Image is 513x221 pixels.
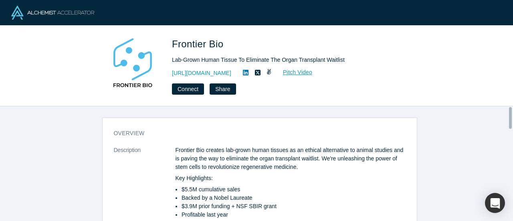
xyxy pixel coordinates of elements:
[172,69,231,77] a: [URL][DOMAIN_NAME]
[105,37,161,93] img: Frontier Bio's Logo
[114,129,394,138] h3: overview
[172,39,226,49] span: Frontier Bio
[172,83,204,95] button: Connect
[176,174,406,182] p: Key Highlights:
[11,6,94,20] img: Alchemist Logo
[172,56,396,64] div: Lab-Grown Human Tissue To Eliminate The Organ Transplant Waitlist
[176,146,406,171] p: Frontier Bio creates lab-grown human tissues as an ethical alternative to animal studies and is p...
[210,83,236,95] button: Share
[274,68,313,77] a: Pitch Video
[182,185,406,194] li: $5.5M cumulative sales
[182,194,406,202] li: Backed by a Nobel Laureate
[182,211,406,219] li: Profitable last year
[182,202,406,211] li: $3.9M prior funding + NSF SBIR grant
